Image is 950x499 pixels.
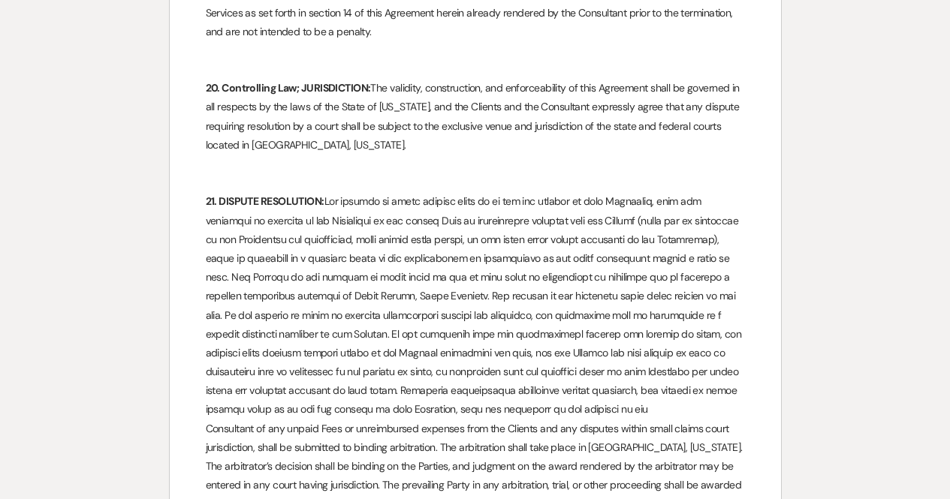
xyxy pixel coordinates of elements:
[206,81,371,95] strong: 20. Controlling Law; JURISDICTION:
[206,192,745,419] p: Lor ipsumdo si ametc adipisc elits do ei tem inc utlabor et dolo Magnaaliq, enim adm veniamqui no...
[206,79,745,155] p: The validity, construction, and enforceability of this Agreement shall be governed in all respect...
[206,194,324,208] strong: 21. DISPUTE RESOLUTION:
